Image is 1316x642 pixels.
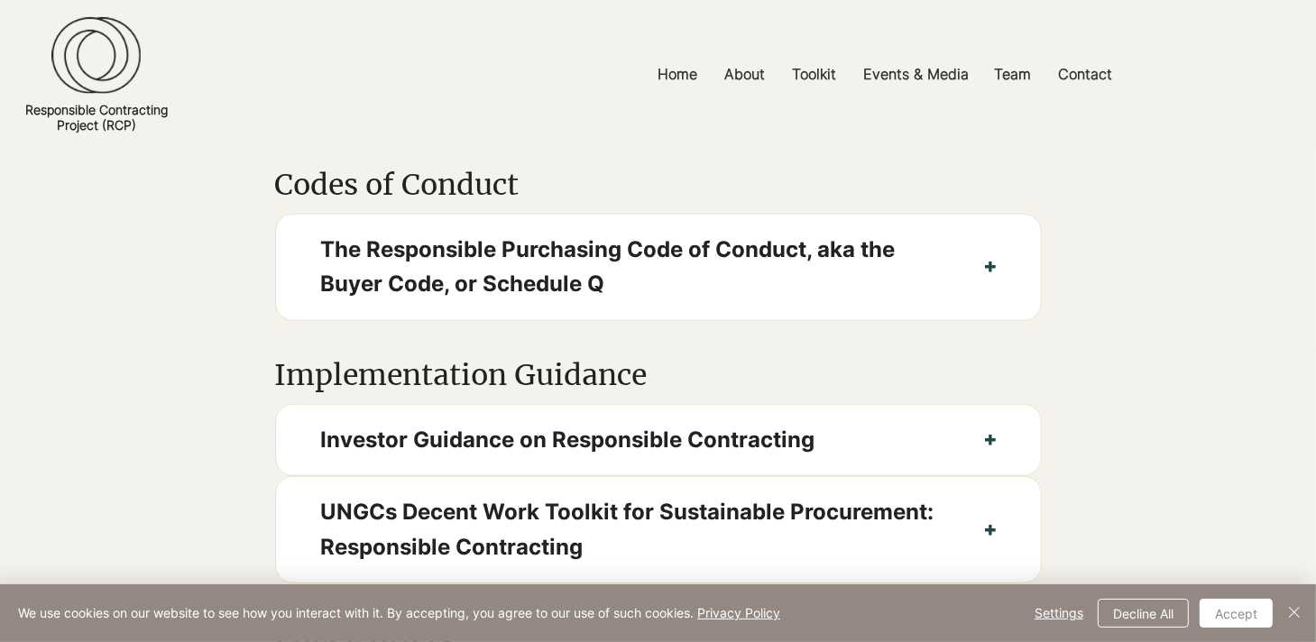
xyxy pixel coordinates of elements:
a: Responsible ContractingProject (RCP) [25,102,168,133]
button: Decline All [1098,599,1189,628]
a: Privacy Policy [697,605,780,620]
p: About [715,54,774,95]
a: Team [980,54,1045,95]
p: Home [649,54,706,95]
button: The Responsible Purchasing Code of Conduct, aka the Buyer Code, or Schedule Q [276,215,1041,320]
button: Close [1284,599,1305,628]
a: Contact [1045,54,1126,95]
button: UNGCs Decent Work Toolkit for Sustainable Procurement: Responsible Contracting [276,477,1041,582]
a: About [711,54,778,95]
a: Home [644,54,711,95]
nav: Site [454,54,1316,95]
span: UNGCs Decent Work Toolkit for Sustainable Procurement: Responsible Contracting [321,495,940,564]
span: Codes of Conduct [275,167,520,203]
p: Toolkit [783,54,845,95]
p: Team [985,54,1040,95]
p: Contact [1049,54,1121,95]
img: Close [1284,601,1305,623]
button: Accept [1200,599,1273,628]
button: Investor Guidance on Responsible Contracting [276,405,1041,475]
span: We use cookies on our website to see how you interact with it. By accepting, you agree to our use... [18,605,780,621]
span: Settings [1035,600,1083,627]
a: Toolkit [778,54,850,95]
a: Events & Media [850,54,980,95]
p: Events & Media [854,54,978,95]
span: Implementation Guidance [275,357,648,393]
span: Investor Guidance on Responsible Contracting [321,423,940,457]
span: The Responsible Purchasing Code of Conduct, aka the Buyer Code, or Schedule Q [321,233,940,302]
